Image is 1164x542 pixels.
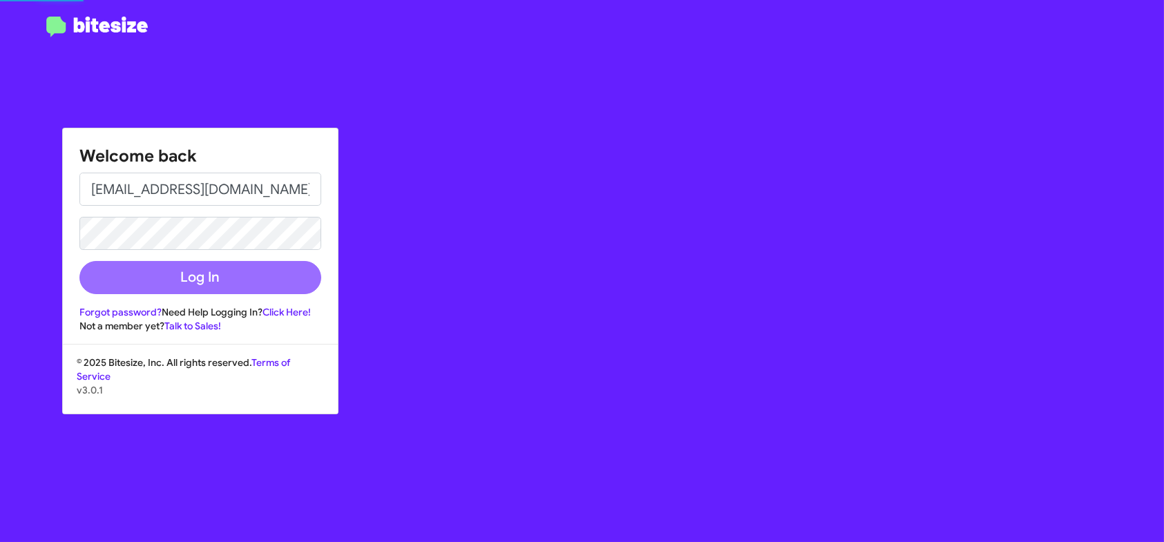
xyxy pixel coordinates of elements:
h1: Welcome back [79,145,321,167]
div: Need Help Logging In? [79,305,321,319]
p: v3.0.1 [77,383,324,397]
a: Terms of Service [77,356,290,383]
a: Forgot password? [79,306,162,318]
input: Email address [79,173,321,206]
div: Not a member yet? [79,319,321,333]
div: © 2025 Bitesize, Inc. All rights reserved. [63,356,338,414]
a: Talk to Sales! [164,320,221,332]
a: Click Here! [263,306,311,318]
button: Log In [79,261,321,294]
